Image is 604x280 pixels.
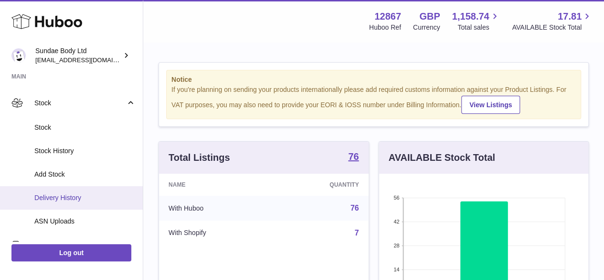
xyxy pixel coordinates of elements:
div: Huboo Ref [369,23,401,32]
strong: 12867 [374,10,401,23]
td: With Huboo [159,196,272,221]
span: 1,158.74 [452,10,489,23]
span: ASN Uploads [34,217,136,226]
span: Stock [34,123,136,132]
text: 56 [393,195,399,201]
a: 76 [350,204,359,212]
a: 7 [355,229,359,237]
strong: GBP [419,10,440,23]
a: 76 [348,152,359,163]
span: Stock [34,99,126,108]
span: Sales [34,241,126,250]
span: Total sales [457,23,500,32]
div: Currency [413,23,440,32]
span: [EMAIL_ADDRESS][DOMAIN_NAME] [35,56,140,64]
a: 1,158.74 Total sales [452,10,500,32]
span: Delivery History [34,193,136,202]
h3: AVAILABLE Stock Total [389,151,495,164]
span: Stock History [34,146,136,156]
img: internalAdmin-12867@internal.huboo.com [11,48,26,63]
th: Name [159,174,272,196]
div: If you're planning on sending your products internationally please add required customs informati... [171,85,576,114]
a: View Listings [461,96,520,114]
span: 17.81 [558,10,582,23]
a: Log out [11,244,131,261]
th: Quantity [272,174,368,196]
text: 42 [393,219,399,224]
strong: Notice [171,75,576,84]
a: 17.81 AVAILABLE Stock Total [512,10,593,32]
h3: Total Listings [169,151,230,164]
text: 28 [393,243,399,248]
text: 14 [393,267,399,272]
span: AVAILABLE Stock Total [512,23,593,32]
td: With Shopify [159,221,272,246]
span: Add Stock [34,170,136,179]
div: Sundae Body Ltd [35,46,121,65]
strong: 76 [348,152,359,161]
